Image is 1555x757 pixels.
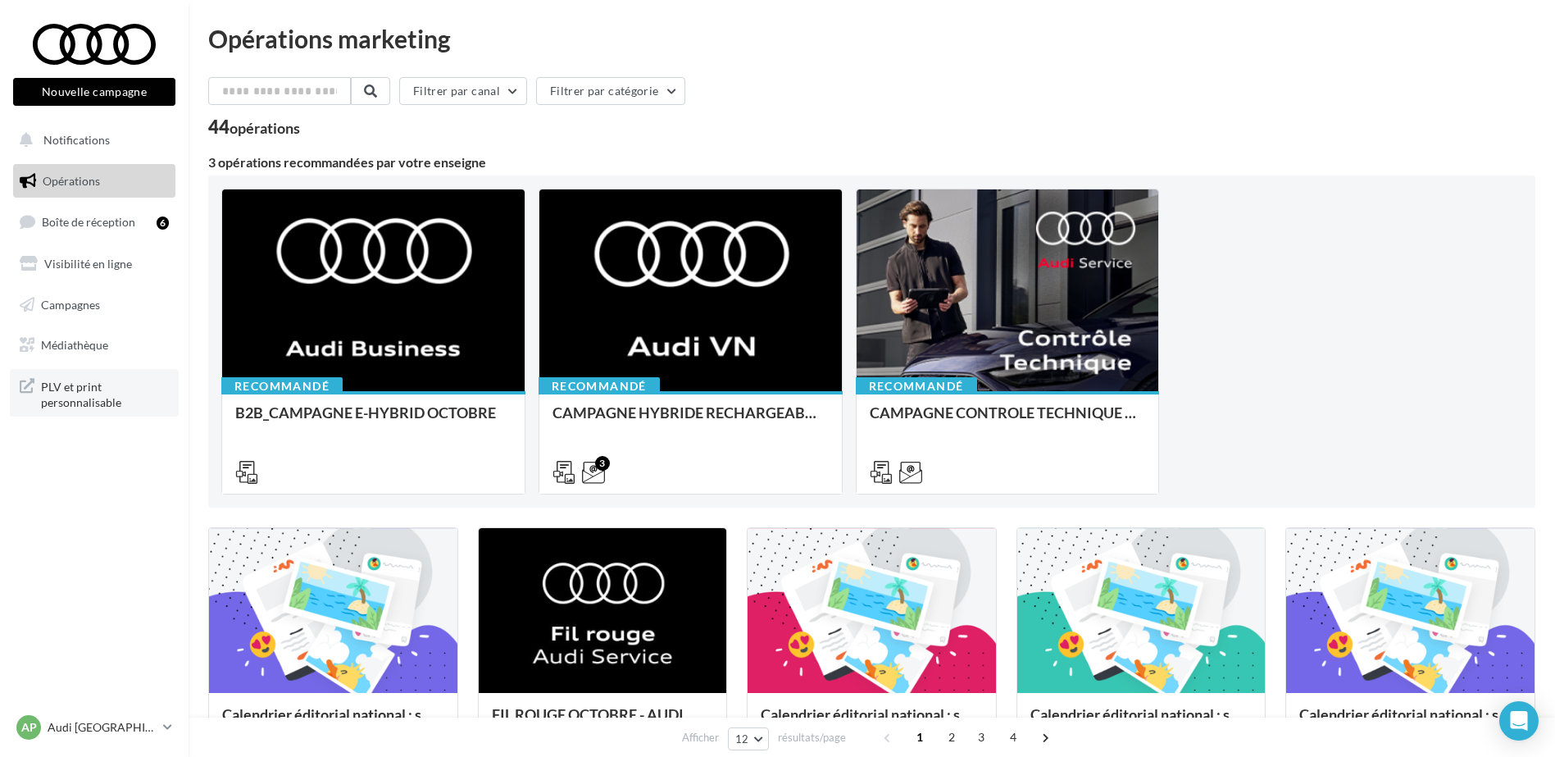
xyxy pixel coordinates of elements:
a: PLV et print personnalisable [10,369,179,417]
div: Opérations marketing [208,26,1535,51]
div: Calendrier éditorial national : semaine du 15.09 au 21.09 [1030,706,1253,739]
div: 44 [208,118,300,136]
span: Campagnes [41,297,100,311]
div: FIL ROUGE OCTOBRE - AUDI SERVICE [492,706,714,739]
div: CAMPAGNE CONTROLE TECHNIQUE 25€ OCTOBRE [870,404,1146,437]
div: 3 opérations recommandées par votre enseigne [208,156,1535,169]
div: Calendrier éditorial national : semaine du 08.09 au 14.09 [1299,706,1521,739]
a: Boîte de réception6 [10,204,179,239]
a: Médiathèque [10,328,179,363]
button: 12 [728,727,770,750]
span: Opérations [43,174,100,188]
div: Calendrier éditorial national : semaine du 22.09 au 28.09 [761,706,983,739]
button: Filtrer par catégorie [536,77,685,105]
span: résultats/page [778,730,846,746]
a: Opérations [10,164,179,198]
div: 6 [157,217,169,230]
div: Calendrier éditorial national : semaine du 29.09 au 05.10 [222,706,444,739]
a: AP Audi [GEOGRAPHIC_DATA] 16 [13,712,175,743]
span: 12 [735,732,749,746]
div: CAMPAGNE HYBRIDE RECHARGEABLE [552,404,829,437]
span: 2 [939,724,965,750]
div: B2B_CAMPAGNE E-HYBRID OCTOBRE [235,404,512,437]
span: 4 [1000,724,1026,750]
div: Recommandé [539,377,660,395]
span: Visibilité en ligne [44,257,132,271]
div: Recommandé [221,377,343,395]
span: 1 [907,724,933,750]
span: AP [21,719,37,736]
span: PLV et print personnalisable [41,376,169,411]
div: opérations [230,121,300,135]
span: 3 [968,724,994,750]
a: Visibilité en ligne [10,247,179,281]
button: Notifications [10,123,172,157]
p: Audi [GEOGRAPHIC_DATA] 16 [48,719,157,736]
div: 3 [595,456,610,471]
button: Filtrer par canal [399,77,527,105]
div: Open Intercom Messenger [1499,701,1539,741]
span: Boîte de réception [42,215,135,229]
span: Afficher [682,730,719,746]
a: Campagnes [10,288,179,322]
span: Médiathèque [41,338,108,352]
span: Notifications [43,133,110,147]
div: Recommandé [856,377,977,395]
button: Nouvelle campagne [13,78,175,106]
